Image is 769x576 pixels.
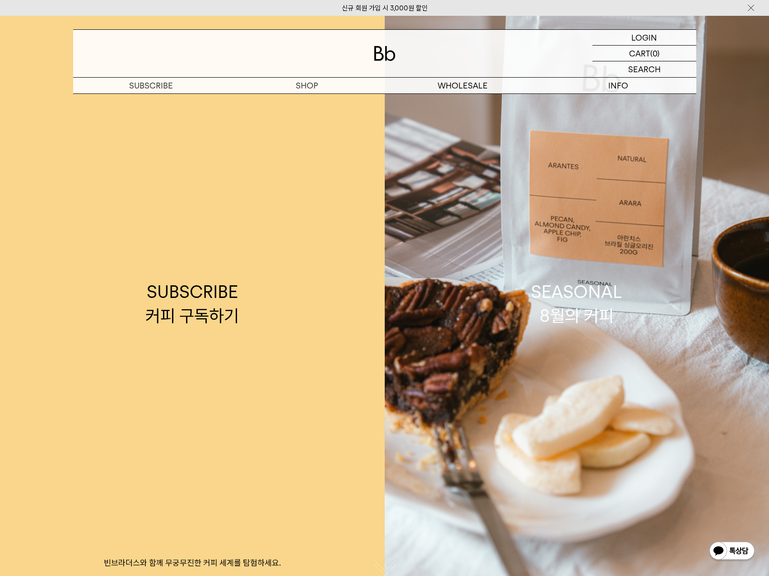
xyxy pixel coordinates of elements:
[629,46,650,61] p: CART
[385,78,541,93] p: WHOLESALE
[592,30,696,46] a: LOGIN
[73,78,229,93] a: SUBSCRIBE
[592,46,696,61] a: CART (0)
[631,30,657,45] p: LOGIN
[229,78,385,93] a: SHOP
[531,280,622,328] div: SEASONAL 8월의 커피
[342,4,428,12] a: 신규 회원 가입 시 3,000원 할인
[374,46,396,61] img: 로고
[708,541,755,562] img: 카카오톡 채널 1:1 채팅 버튼
[145,280,239,328] div: SUBSCRIBE 커피 구독하기
[628,61,661,77] p: SEARCH
[541,78,696,93] p: INFO
[650,46,660,61] p: (0)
